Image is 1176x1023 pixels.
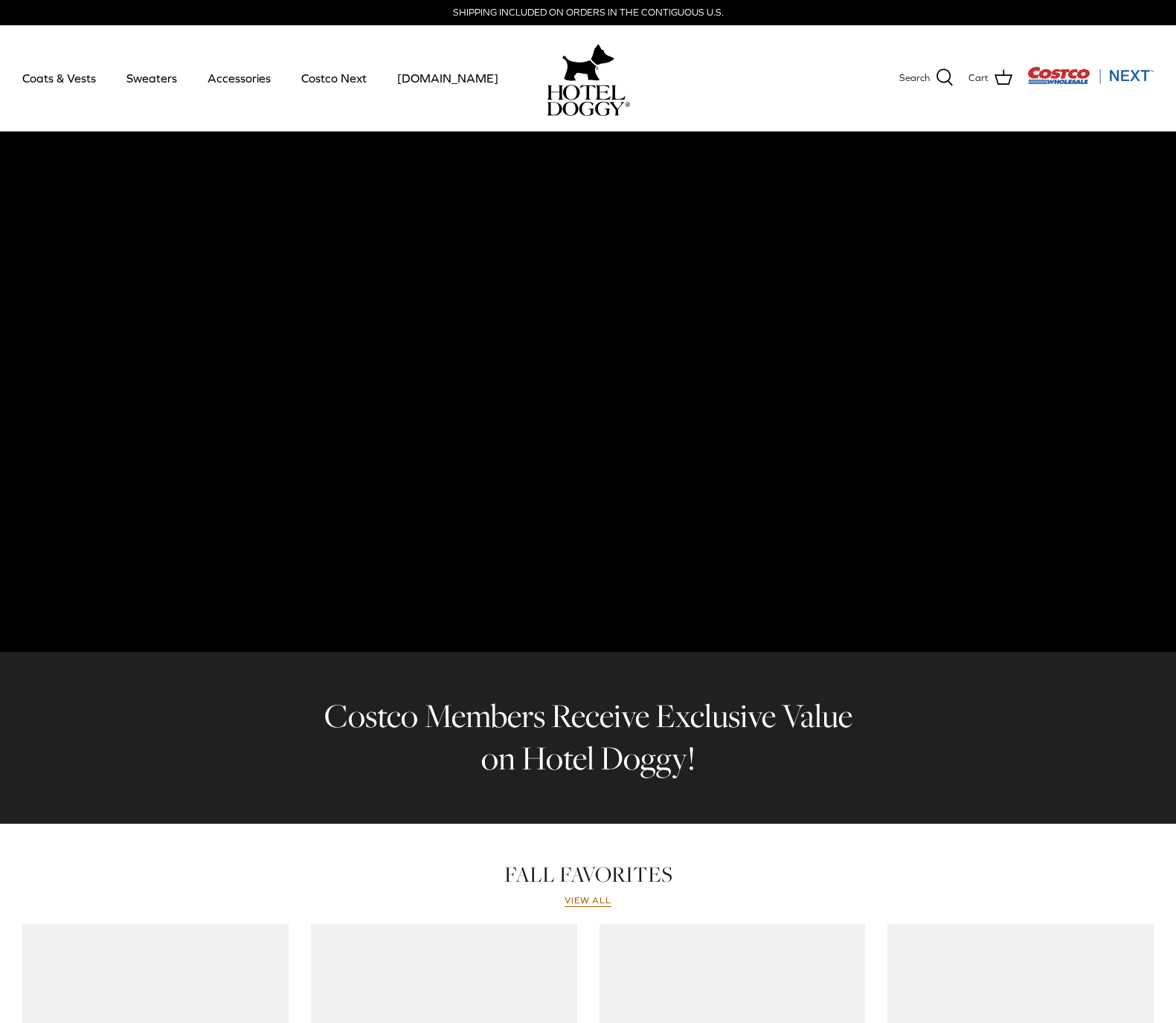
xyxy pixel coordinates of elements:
[968,71,989,86] span: Cart
[562,40,614,85] img: hoteldoggy.com
[899,71,930,86] span: Search
[1027,66,1154,85] img: Costco Next
[9,53,109,103] a: Coats & Vests
[547,40,630,116] a: hoteldoggy.com hoteldoggycom
[194,53,284,103] a: Accessories
[565,895,612,907] a: View all
[1027,76,1154,87] a: Visit Costco Next
[288,53,380,103] a: Costco Next
[968,68,1012,88] a: Cart
[313,695,864,779] h2: Costco Members Receive Exclusive Value on Hotel Doggy!
[384,53,512,103] a: [DOMAIN_NAME]
[113,53,190,103] a: Sweaters
[547,85,630,116] img: hoteldoggycom
[899,68,954,88] a: Search
[504,859,672,889] a: FALL FAVORITES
